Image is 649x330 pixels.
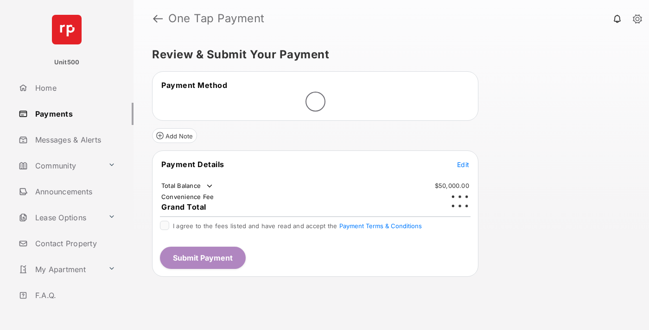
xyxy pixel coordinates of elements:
[173,222,422,230] span: I agree to the fees listed and have read and accept the
[54,58,80,67] p: Unit500
[168,13,265,24] strong: One Tap Payment
[15,103,134,125] a: Payments
[161,193,215,201] td: Convenience Fee
[15,206,104,229] a: Lease Options
[52,15,82,44] img: svg+xml;base64,PHN2ZyB4bWxucz0iaHR0cDovL3d3dy53My5vcmcvMjAwMC9zdmciIHdpZHRoPSI2NCIgaGVpZ2h0PSI2NC...
[457,160,469,169] button: Edit
[15,181,134,203] a: Announcements
[15,284,134,306] a: F.A.Q.
[15,232,134,255] a: Contact Property
[434,181,470,190] td: $50,000.00
[161,181,214,191] td: Total Balance
[161,160,224,169] span: Payment Details
[15,77,134,99] a: Home
[152,128,197,143] button: Add Note
[161,202,206,212] span: Grand Total
[457,161,469,168] span: Edit
[15,155,104,177] a: Community
[15,129,134,151] a: Messages & Alerts
[161,81,227,90] span: Payment Method
[339,222,422,230] button: I agree to the fees listed and have read and accept the
[152,49,623,60] h5: Review & Submit Your Payment
[15,258,104,280] a: My Apartment
[160,247,246,269] button: Submit Payment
